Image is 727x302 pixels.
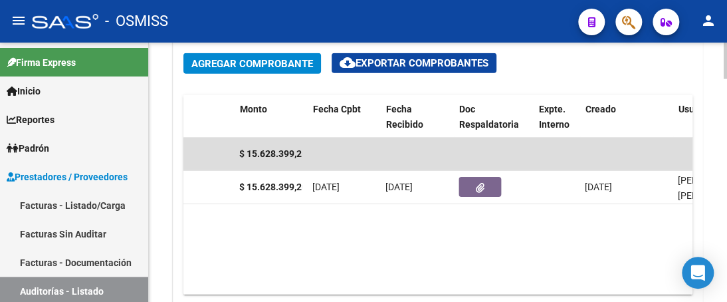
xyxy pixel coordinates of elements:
[386,104,423,130] span: Fecha Recibido
[11,13,27,29] mat-icon: menu
[585,182,612,192] span: [DATE]
[312,182,340,192] span: [DATE]
[105,7,168,36] span: - OSMISS
[332,53,496,73] button: Exportar Comprobantes
[7,112,54,127] span: Reportes
[700,13,716,29] mat-icon: person
[183,53,321,74] button: Agregar Comprobante
[682,257,714,289] div: Open Intercom Messenger
[381,95,454,139] datatable-header-cell: Fecha Recibido
[385,182,413,192] span: [DATE]
[240,104,267,114] span: Monto
[454,95,534,139] datatable-header-cell: Doc Respaldatoria
[239,182,307,192] strong: $ 15.628.399,20
[308,95,381,139] datatable-header-cell: Fecha Cpbt
[459,104,519,130] span: Doc Respaldatoria
[7,170,128,184] span: Prestadores / Proveedores
[7,141,49,156] span: Padrón
[340,55,356,71] mat-icon: cloud_download
[235,95,308,139] datatable-header-cell: Monto
[7,55,76,70] span: Firma Express
[313,104,361,114] span: Fecha Cpbt
[191,58,313,70] span: Agregar Comprobante
[580,95,673,139] datatable-header-cell: Creado
[239,148,307,159] span: $ 15.628.399,20
[678,104,711,114] span: Usuario
[7,84,41,98] span: Inicio
[340,57,488,69] span: Exportar Comprobantes
[534,95,580,139] datatable-header-cell: Expte. Interno
[585,104,616,114] span: Creado
[539,104,570,130] span: Expte. Interno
